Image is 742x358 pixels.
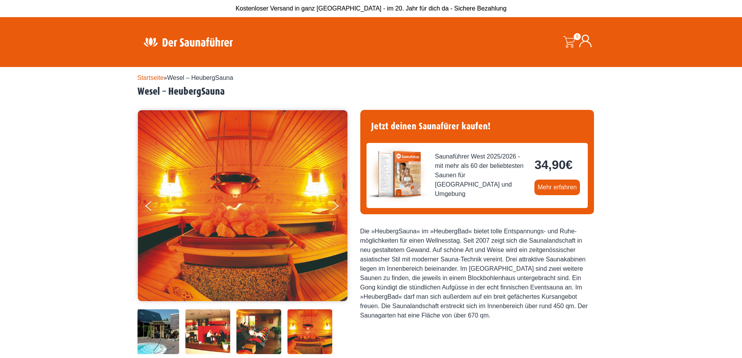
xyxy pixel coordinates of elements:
h4: Jetzt deinen Saunafürer kaufen! [367,116,588,137]
span: Saunaführer West 2025/2026 - mit mehr als 60 der beliebtesten Saunen für [GEOGRAPHIC_DATA] und Um... [435,152,529,199]
a: Mehr erfahren [534,180,580,195]
img: der-saunafuehrer-2025-west.jpg [367,143,429,205]
div: Die »HeubergSauna« im »HeubergBad« bietet tolle Entspannungs- und Ruhe- möglichkeiten für einen W... [360,227,594,320]
span: € [566,158,573,172]
bdi: 34,90 [534,158,573,172]
span: Wesel – HeubergSauna [167,74,233,81]
span: 0 [574,33,581,40]
span: » [137,74,233,81]
h2: Wesel – HeubergSauna [137,86,605,98]
button: Next [331,198,350,217]
button: Previous [145,198,165,217]
a: Startseite [137,74,164,81]
span: Kostenloser Versand in ganz [GEOGRAPHIC_DATA] - im 20. Jahr für dich da - Sichere Bezahlung [236,5,507,12]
